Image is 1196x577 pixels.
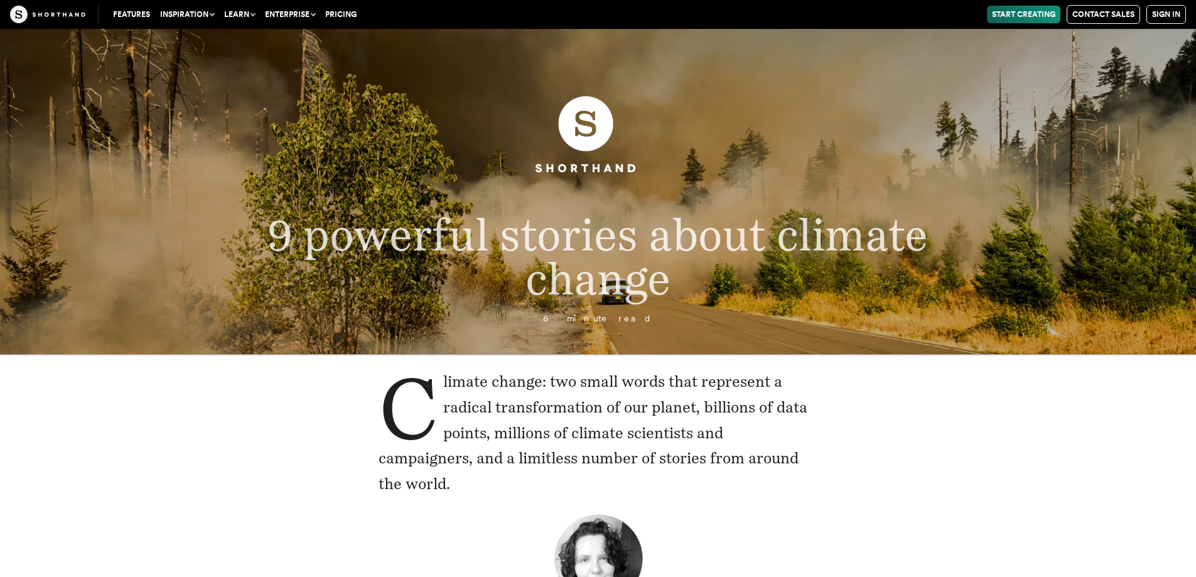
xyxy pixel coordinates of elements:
[1067,5,1140,24] a: Contact Sales
[987,6,1060,23] a: Start Creating
[379,369,818,497] p: Climate change: two small words that represent a radical transformation of our planet, billions o...
[1146,5,1186,24] a: Sign in
[320,6,362,23] a: Pricing
[267,208,928,305] span: 9 powerful stories about climate change
[260,6,320,23] button: Enterprise
[108,6,155,23] a: Features
[155,6,219,23] button: Inspiration
[10,6,85,23] img: The Craft
[190,314,1006,323] p: 6 minute read
[219,6,260,23] button: Learn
